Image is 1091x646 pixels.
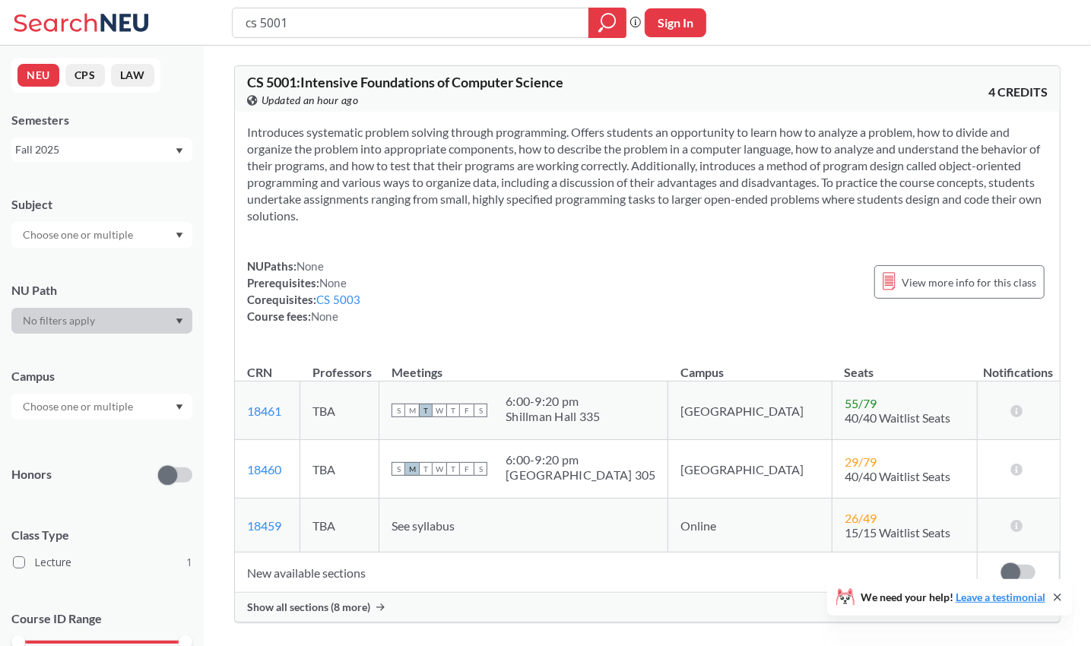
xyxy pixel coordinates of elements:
div: Shillman Hall 335 [506,409,600,424]
td: TBA [300,440,379,499]
td: Online [668,499,833,553]
span: We need your help! [861,592,1045,603]
svg: Dropdown arrow [176,404,183,410]
span: Updated an hour ago [262,92,359,109]
button: NEU [17,64,59,87]
span: 26 / 49 [845,511,877,525]
div: magnifying glass [588,8,626,38]
span: T [419,404,433,417]
button: CPS [65,64,105,87]
span: 4 CREDITS [988,84,1048,100]
th: Notifications [977,349,1059,382]
div: Subject [11,196,192,213]
div: Fall 2025 [15,141,174,158]
th: Campus [668,349,833,382]
th: Meetings [379,349,668,382]
span: M [405,462,419,476]
th: Seats [833,349,977,382]
a: 18459 [247,518,281,533]
span: W [433,462,446,476]
div: Dropdown arrow [11,394,192,420]
svg: Dropdown arrow [176,148,183,154]
span: 29 / 79 [845,454,877,469]
div: 6:00 - 9:20 pm [506,452,655,467]
span: S [392,462,405,476]
span: S [392,404,405,417]
span: None [311,309,338,323]
a: Leave a testimonial [956,591,1045,603]
span: F [460,462,474,476]
th: Professors [300,349,379,382]
span: F [460,404,474,417]
input: Choose one or multiple [15,226,143,244]
div: Semesters [11,112,192,128]
td: [GEOGRAPHIC_DATA] [668,440,833,499]
span: View more info for this class [902,273,1036,292]
svg: Dropdown arrow [176,318,183,325]
svg: magnifying glass [598,12,617,33]
input: Choose one or multiple [15,397,143,416]
span: None [297,259,324,273]
td: New available sections [235,553,977,593]
span: M [405,404,419,417]
td: TBA [300,382,379,440]
span: T [446,404,460,417]
span: 55 / 79 [845,396,877,410]
span: 40/40 Waitlist Seats [845,469,950,483]
span: T [419,462,433,476]
span: T [446,462,460,476]
div: Show all sections (8 more) [235,593,1060,622]
span: 40/40 Waitlist Seats [845,410,950,425]
div: 6:00 - 9:20 pm [506,394,600,409]
div: NU Path [11,282,192,299]
label: Lecture [13,553,192,572]
button: LAW [111,64,154,87]
section: Introduces systematic problem solving through programming. Offers students an opportunity to lear... [247,124,1048,224]
a: 18460 [247,462,281,477]
span: S [474,404,487,417]
span: W [433,404,446,417]
div: CRN [247,364,272,381]
button: Sign In [645,8,706,37]
p: Course ID Range [11,610,192,628]
div: Campus [11,368,192,385]
div: NUPaths: Prerequisites: Corequisites: Course fees: [247,258,361,325]
p: Honors [11,466,52,483]
svg: Dropdown arrow [176,233,183,239]
span: None [319,276,347,290]
input: Class, professor, course number, "phrase" [244,10,578,36]
div: Dropdown arrow [11,308,192,334]
div: [GEOGRAPHIC_DATA] 305 [506,467,655,483]
div: Dropdown arrow [11,222,192,248]
a: CS 5003 [316,293,361,306]
span: Show all sections (8 more) [247,600,370,614]
span: S [474,462,487,476]
td: [GEOGRAPHIC_DATA] [668,382,833,440]
span: 15/15 Waitlist Seats [845,525,950,540]
td: TBA [300,499,379,553]
div: Fall 2025Dropdown arrow [11,138,192,162]
span: CS 5001 : Intensive Foundations of Computer Science [247,74,563,90]
span: Class Type [11,527,192,543]
span: 1 [186,554,192,571]
span: See syllabus [392,518,455,533]
a: 18461 [247,404,281,418]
